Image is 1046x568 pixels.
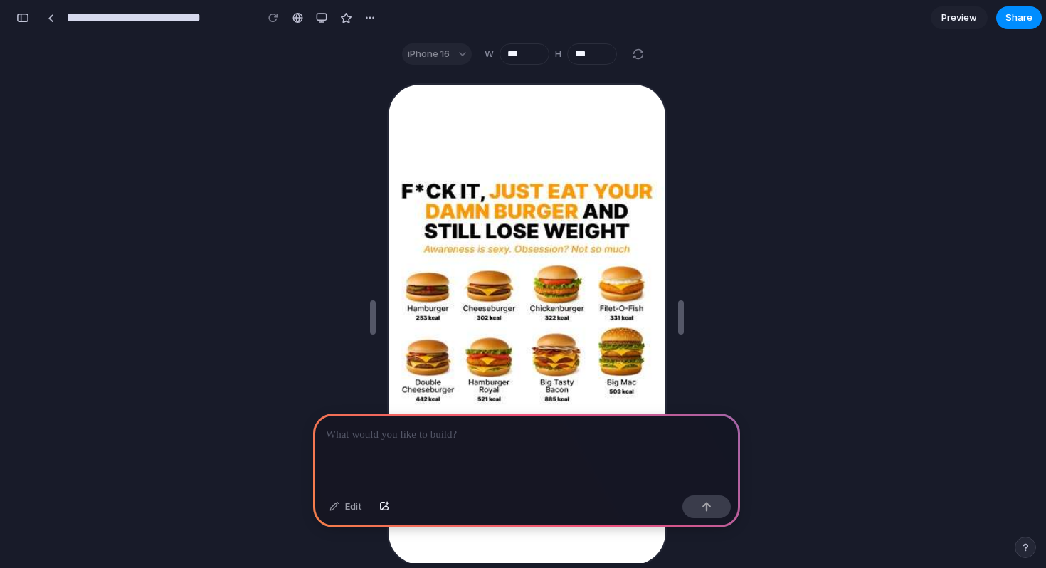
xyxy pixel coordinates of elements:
[941,11,977,25] span: Preview
[1005,11,1032,25] span: Share
[555,47,561,61] label: H
[931,6,988,29] a: Preview
[996,6,1042,29] button: Share
[485,47,494,61] label: W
